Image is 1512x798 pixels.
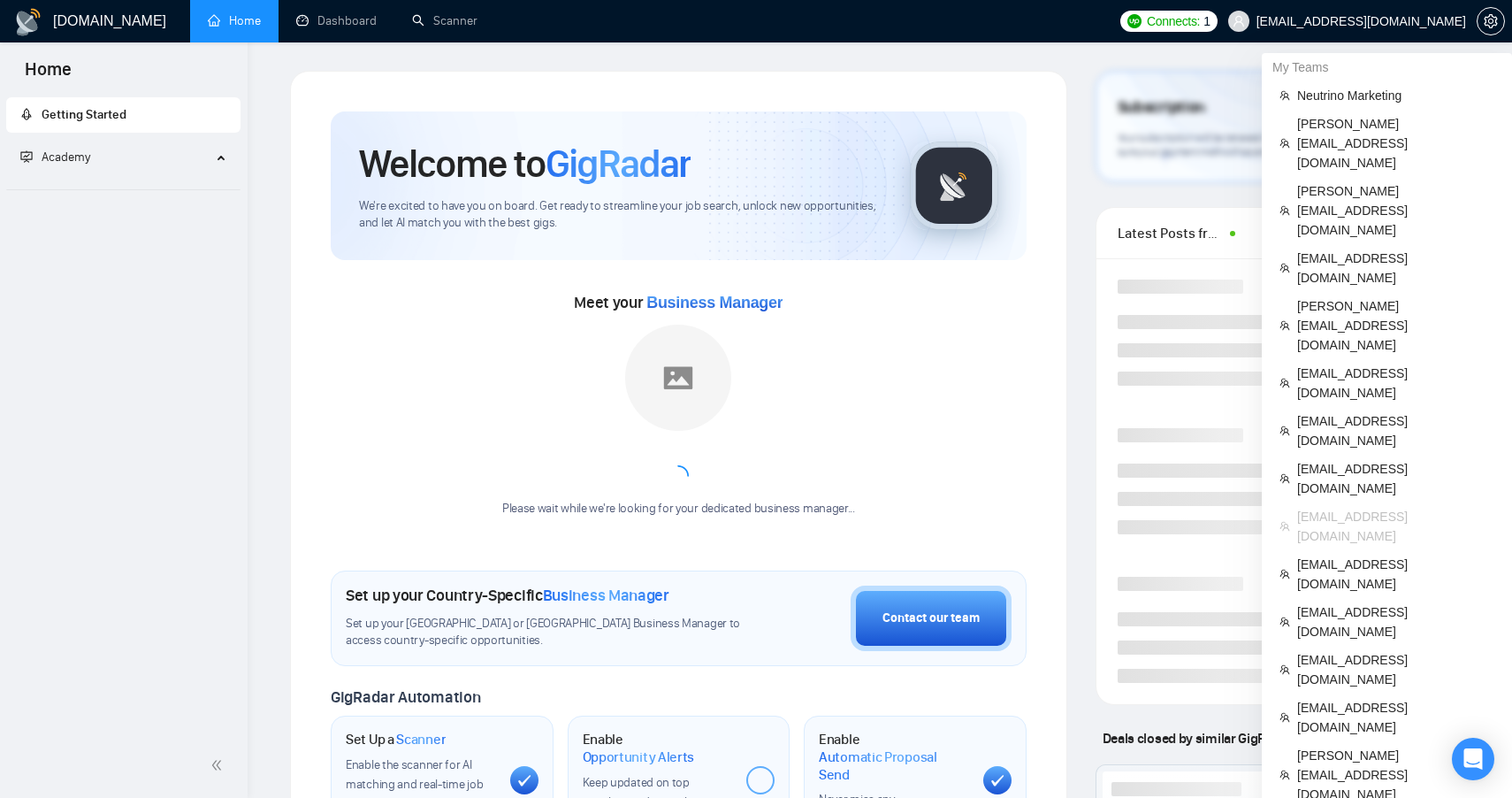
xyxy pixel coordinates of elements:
[1297,459,1494,498] span: [EMAIL_ADDRESS][DOMAIN_NAME]
[583,748,695,766] span: Opportunity Alerts
[359,140,691,188] h1: Welcome to
[1478,14,1504,28] span: setting
[1297,249,1494,288] span: [EMAIL_ADDRESS][DOMAIN_NAME]
[1127,14,1142,28] img: upwork-logo.png
[1279,569,1290,579] span: team
[1297,650,1494,689] span: [EMAIL_ADDRESS][DOMAIN_NAME]
[1262,53,1512,81] div: My Teams
[1279,205,1290,216] span: team
[6,97,241,133] li: Getting Started
[1147,12,1200,31] span: Connects:
[1279,617,1290,627] span: team
[42,107,126,122] span: Getting Started
[1477,7,1505,35] button: setting
[1118,222,1225,244] span: Latest Posts from the GigRadar Community
[1297,114,1494,173] span: [PERSON_NAME][EMAIL_ADDRESS][DOMAIN_NAME]
[1279,473,1290,484] span: team
[1297,411,1494,450] span: [EMAIL_ADDRESS][DOMAIN_NAME]
[646,294,783,311] span: Business Manager
[625,325,731,431] img: placeholder.png
[546,140,691,188] span: GigRadar
[668,465,689,487] span: loading
[1297,555,1494,594] span: [EMAIL_ADDRESS][DOMAIN_NAME]
[1279,426,1290,436] span: team
[1279,90,1290,101] span: team
[396,731,446,748] span: Scanner
[346,586,669,605] h1: Set up your Country-Specific
[1203,12,1210,31] span: 1
[1297,507,1494,546] span: [EMAIL_ADDRESS][DOMAIN_NAME]
[1279,664,1290,675] span: team
[1279,712,1290,723] span: team
[1477,14,1505,28] a: setting
[1297,602,1494,641] span: [EMAIL_ADDRESS][DOMAIN_NAME]
[346,616,745,649] span: Set up your [GEOGRAPHIC_DATA] or [GEOGRAPHIC_DATA] Business Manager to access country-specific op...
[1297,296,1494,355] span: [PERSON_NAME][EMAIL_ADDRESS][DOMAIN_NAME]
[1452,738,1494,780] div: Open Intercom Messenger
[1297,364,1494,403] span: [EMAIL_ADDRESS][DOMAIN_NAME]
[208,13,261,28] a: homeHome
[1279,378,1290,388] span: team
[1118,93,1205,123] span: Subscription
[1279,521,1290,532] span: team
[1279,770,1290,780] span: team
[819,748,969,783] span: Automatic Proposal Send
[42,150,90,165] span: Academy
[492,501,866,518] div: Please wait while we're looking for your dedicated business manager...
[583,731,733,765] h1: Enable
[910,142,998,230] img: gigradar-logo.png
[882,609,980,628] div: Contact our team
[1118,131,1436,159] span: Your subscription will be renewed. To keep things running smoothly, make sure your payment method...
[359,198,882,232] span: We're excited to have you on board. Get ready to streamline your job search, unlock new opportuni...
[574,293,783,312] span: Meet your
[346,731,446,748] h1: Set Up a
[819,731,969,783] h1: Enable
[851,586,1012,651] button: Contact our team
[20,150,90,165] span: Academy
[1297,181,1494,240] span: [PERSON_NAME][EMAIL_ADDRESS][DOMAIN_NAME]
[11,57,86,94] span: Home
[296,13,377,28] a: dashboardDashboard
[1279,138,1290,149] span: team
[20,150,33,163] span: fund-projection-screen
[1279,263,1290,273] span: team
[1233,15,1245,27] span: user
[1297,698,1494,737] span: [EMAIL_ADDRESS][DOMAIN_NAME]
[331,687,480,707] span: GigRadar Automation
[412,13,477,28] a: searchScanner
[6,182,241,194] li: Academy Homepage
[543,586,669,605] span: Business Manager
[14,8,42,36] img: logo
[20,108,33,120] span: rocket
[1096,723,1335,754] span: Deals closed by similar GigRadar users
[210,756,228,774] span: double-left
[1297,86,1494,105] span: Neutrino Marketing
[1279,320,1290,331] span: team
